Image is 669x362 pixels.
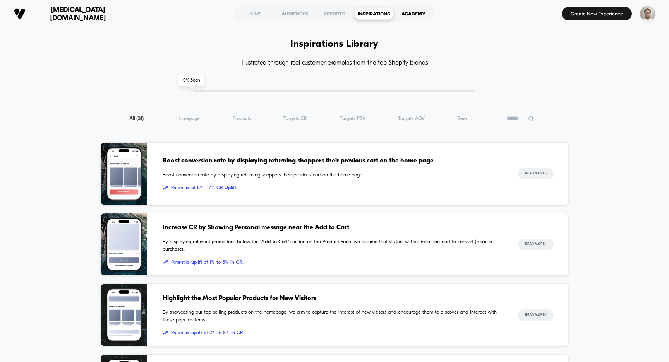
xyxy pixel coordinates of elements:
[163,259,503,266] span: Potential uplift of 1% to 5% in CR.
[101,213,147,276] img: By displaying relevant promotions below the "Add to Cart" section on the Product Page, we assume ...
[163,171,503,179] span: Boost conversion rate by displaying returning shoppers their previous cart on the home page
[14,8,26,19] img: Visually logo
[638,6,657,22] button: ppic
[562,7,632,20] button: Create New Experience
[354,7,394,20] div: INSPIRATIONS
[394,7,433,20] div: ACADEMY
[275,7,315,20] div: AUDIENCES
[163,223,503,233] span: Increase CR by Showing Personal message near the Add to Cart
[518,168,554,179] button: Read More>
[340,116,365,121] span: Targets PSV
[101,143,147,205] img: Boost conversion rate by displaying returning shoppers their previous cart on the home page
[163,309,503,324] span: By showcasing our top-selling products on the homepage, we aim to capture the interest of new vis...
[176,116,200,121] span: Homepage
[12,5,127,22] button: [MEDICAL_DATA][DOMAIN_NAME]
[640,6,655,21] img: ppic
[458,116,468,121] span: Seen
[163,329,503,337] span: Potential uplift of 2% to 8% in CR.
[233,116,251,121] span: Products
[518,239,554,250] button: Read More>
[236,7,275,20] div: LIVE
[398,116,425,121] span: Targets AOV
[163,184,503,192] span: Potential of 5% - 7% CR Uplift.
[100,60,569,67] h4: Illustrated through real customer examples from the top Shopify brands
[290,39,379,50] h1: Inspirations Library
[315,7,354,20] div: REPORTS
[163,294,503,304] span: Highlight the Most Popular Products for New Visitors
[163,238,503,253] span: By displaying relevant promotions below the "Add to Cart" section on the Product Page, we assume ...
[129,116,144,121] span: All
[136,116,144,121] span: ( 31 )
[31,5,124,22] span: [MEDICAL_DATA][DOMAIN_NAME]
[163,156,503,166] span: Boost conversion rate by displaying returning shoppers their previous cart on the home page
[178,75,204,86] span: 0 % Seen
[518,309,554,321] button: Read More>
[283,116,307,121] span: Targets CR
[101,284,147,346] img: By showcasing our top-selling products on the homepage, we aim to capture the interest of new vis...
